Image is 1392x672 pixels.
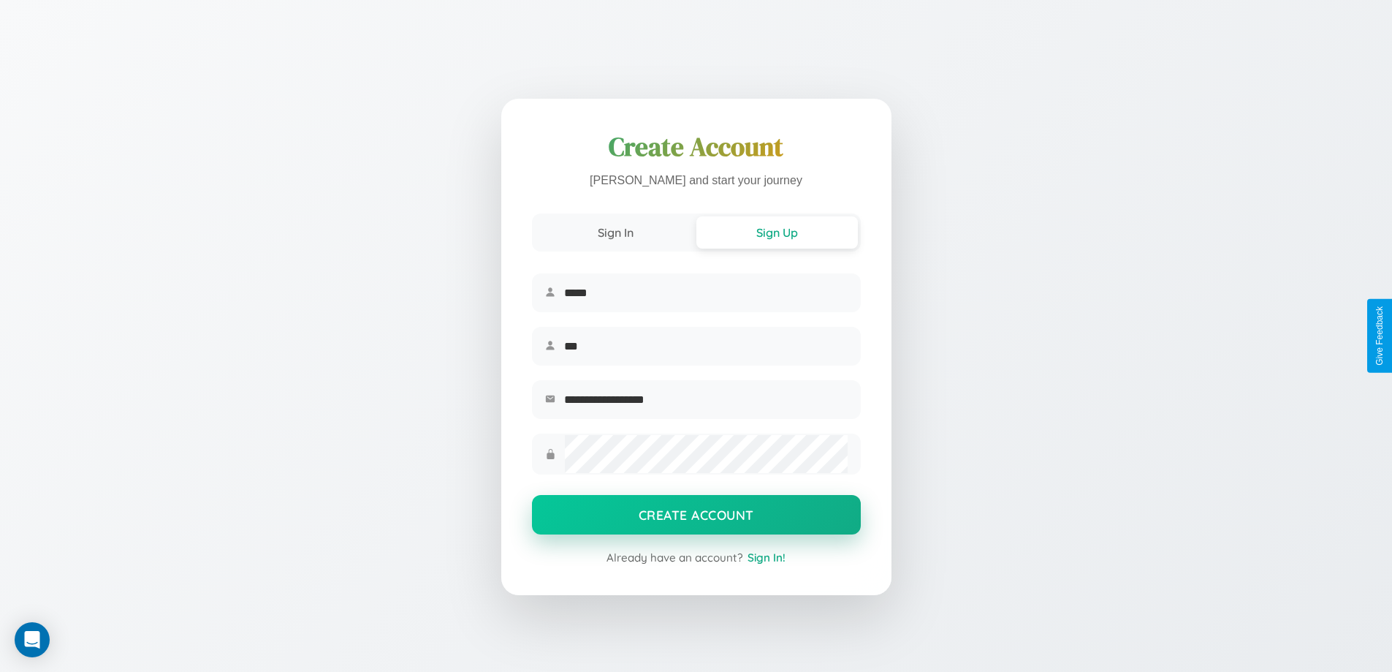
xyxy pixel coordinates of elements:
[532,129,861,165] h1: Create Account
[696,216,858,249] button: Sign Up
[15,622,50,657] div: Open Intercom Messenger
[532,551,861,565] div: Already have an account?
[748,551,786,565] span: Sign In!
[1374,306,1385,366] div: Give Feedback
[532,170,861,192] p: [PERSON_NAME] and start your journey
[535,216,696,249] button: Sign In
[532,495,861,535] button: Create Account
